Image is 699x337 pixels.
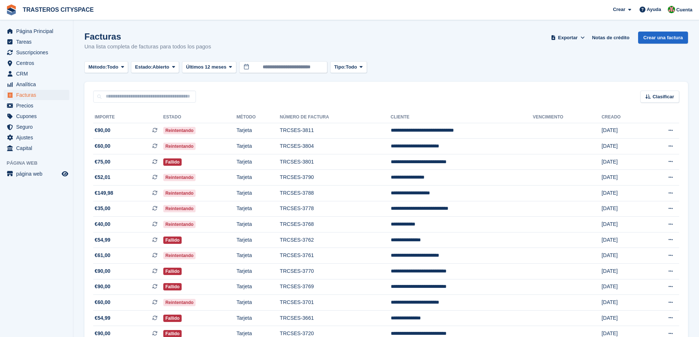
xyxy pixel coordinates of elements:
[236,279,280,295] td: Tarjeta
[558,34,578,41] span: Exportar
[163,205,196,212] span: Reintentando
[236,248,280,264] td: Tarjeta
[16,100,60,111] span: Precios
[95,220,110,228] span: €40,00
[4,79,69,89] a: menu
[589,32,632,44] a: Notas de crédito
[280,139,391,154] td: TRCSES-3804
[4,26,69,36] a: menu
[16,143,60,153] span: Capital
[4,100,69,111] a: menu
[20,4,97,16] a: TRASTEROS CITYSPACE
[4,111,69,121] a: menu
[638,32,688,44] a: Crear una factura
[601,170,644,186] td: [DATE]
[4,122,69,132] a: menu
[163,237,182,244] span: Fallido
[236,186,280,201] td: Tarjeta
[601,217,644,232] td: [DATE]
[601,123,644,139] td: [DATE]
[236,295,280,311] td: Tarjeta
[186,63,226,71] span: Últimos 12 meses
[7,160,73,167] span: Página web
[236,123,280,139] td: Tarjeta
[4,90,69,100] a: menu
[236,310,280,326] td: Tarjeta
[6,4,17,15] img: stora-icon-8386f47178a22dfd0bd8f6a31ec36ba5ce8667c1dd55bd0f319d3a0aa187defe.svg
[601,111,644,123] th: Creado
[107,63,119,71] span: Todo
[84,43,211,51] p: Una lista completa de facturas para todos los pagos
[163,221,196,228] span: Reintentando
[280,248,391,264] td: TRCSES-3761
[163,315,182,322] span: Fallido
[280,123,391,139] td: TRCSES-3811
[601,264,644,279] td: [DATE]
[16,69,60,79] span: CRM
[61,169,69,178] a: Vista previa de la tienda
[601,248,644,264] td: [DATE]
[16,79,60,89] span: Analítica
[95,189,113,197] span: €149,98
[601,279,644,295] td: [DATE]
[16,132,60,143] span: Ajustes
[391,111,533,123] th: Cliente
[280,111,391,123] th: Número de factura
[668,6,675,13] img: CitySpace
[330,61,367,73] button: Tipo: Todo
[16,169,60,179] span: página web
[16,58,60,68] span: Centros
[236,201,280,217] td: Tarjeta
[4,169,69,179] a: menú
[95,236,110,244] span: €54,99
[16,122,60,132] span: Seguro
[95,173,110,181] span: €52,01
[95,283,110,290] span: €90,00
[95,127,110,134] span: €90,00
[280,186,391,201] td: TRCSES-3788
[550,32,586,44] button: Exportar
[182,61,236,73] button: Últimos 12 meses
[280,232,391,248] td: TRCSES-3762
[280,264,391,279] td: TRCSES-3770
[601,232,644,248] td: [DATE]
[163,268,182,275] span: Fallido
[135,63,153,71] span: Estado:
[163,252,196,259] span: Reintentando
[652,93,674,100] span: Clasificar
[95,314,110,322] span: €54,99
[95,252,110,259] span: €61,00
[280,170,391,186] td: TRCSES-3790
[163,143,196,150] span: Reintentando
[16,26,60,36] span: Página Principal
[95,142,110,150] span: €60,00
[163,283,182,290] span: Fallido
[16,111,60,121] span: Cupones
[16,47,60,58] span: Suscripciones
[16,37,60,47] span: Tareas
[280,154,391,170] td: TRCSES-3801
[236,217,280,232] td: Tarjeta
[4,69,69,79] a: menu
[95,267,110,275] span: €90,00
[93,111,163,123] th: Importe
[601,139,644,154] td: [DATE]
[236,232,280,248] td: Tarjeta
[601,154,644,170] td: [DATE]
[280,201,391,217] td: TRCSES-3778
[236,154,280,170] td: Tarjeta
[346,63,357,71] span: Todo
[613,6,625,13] span: Crear
[601,310,644,326] td: [DATE]
[4,143,69,153] a: menu
[280,295,391,311] td: TRCSES-3701
[163,111,237,123] th: Estado
[280,310,391,326] td: TRCSES-3661
[4,47,69,58] a: menu
[95,205,110,212] span: €35,00
[163,190,196,197] span: Reintentando
[84,61,128,73] button: Método: Todo
[84,32,211,41] h1: Facturas
[334,63,346,71] span: Tipo:
[676,6,692,14] span: Cuenta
